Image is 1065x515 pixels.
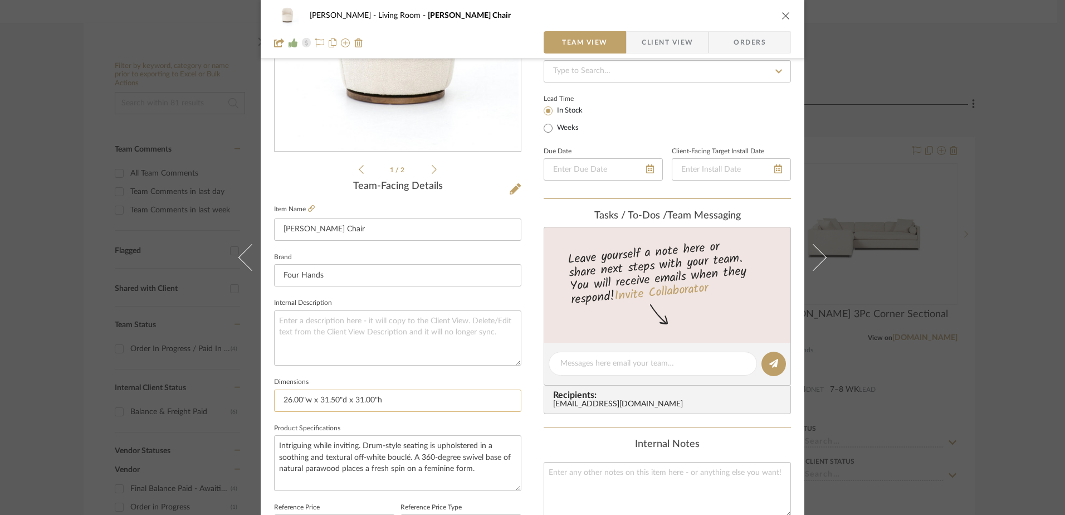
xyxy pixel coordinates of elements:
[672,158,791,181] input: Enter Install Date
[274,205,315,214] label: Item Name
[594,211,667,221] span: Tasks / To-Dos /
[721,31,778,54] span: Orders
[274,264,521,286] input: Enter Brand
[354,38,363,47] img: Remove from project
[274,390,521,412] input: Enter the dimensions of this item
[274,505,320,511] label: Reference Price
[274,380,309,385] label: Dimensions
[378,12,428,20] span: Living Room
[274,218,521,241] input: Enter Item Name
[543,235,793,309] div: Leave yourself a note here or share next steps with your team. You will receive emails when they ...
[553,390,786,400] span: Recipients:
[642,31,693,54] span: Client View
[544,94,601,104] label: Lead Time
[555,106,583,116] label: In Stock
[544,210,791,222] div: team Messaging
[544,439,791,451] div: Internal Notes
[274,255,292,260] label: Brand
[274,4,301,27] img: d413d714-af44-4ac7-89c1-ccc6d2a5bf09_48x40.jpg
[781,11,791,21] button: close
[562,31,608,54] span: Team View
[310,12,378,20] span: [PERSON_NAME]
[274,426,340,431] label: Product Specifications
[400,505,462,511] label: Reference Price Type
[395,167,400,173] span: /
[555,123,579,133] label: Weeks
[390,167,395,173] span: 1
[544,158,663,181] input: Enter Due Date
[274,181,521,193] div: Team-Facing Details
[544,60,791,82] input: Type to Search…
[428,12,511,20] span: [PERSON_NAME] Chair
[400,167,406,173] span: 2
[614,279,709,307] a: Invite Collaborator
[553,400,786,409] div: [EMAIL_ADDRESS][DOMAIN_NAME]
[544,149,571,154] label: Due Date
[672,149,764,154] label: Client-Facing Target Install Date
[274,300,332,306] label: Internal Description
[544,104,601,135] mat-radio-group: Select item type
